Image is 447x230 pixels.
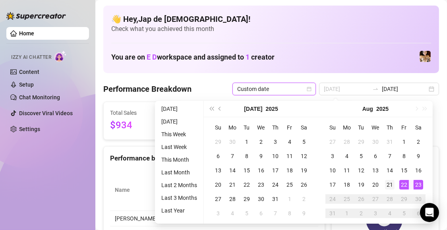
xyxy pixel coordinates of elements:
div: 1 [342,209,352,218]
div: 27 [371,194,380,204]
div: 9 [256,151,266,161]
div: 28 [228,194,237,204]
span: Total Sales [110,108,176,117]
td: 2025-08-01 [283,192,297,206]
td: 2025-07-23 [254,178,268,192]
div: 11 [285,151,294,161]
div: 19 [299,166,309,175]
a: Settings [19,126,40,132]
td: 2025-07-31 [268,192,283,206]
div: 30 [228,137,237,147]
div: 3 [371,209,380,218]
td: 2025-07-19 [297,163,311,178]
td: 2025-08-09 [411,149,426,163]
div: 31 [271,194,280,204]
span: to [372,86,379,92]
td: 2025-07-15 [240,163,254,178]
th: Sa [297,120,311,135]
td: 2025-07-09 [254,149,268,163]
a: Discover Viral Videos [19,110,73,116]
td: [PERSON_NAME]… [110,211,166,226]
td: 2025-08-05 [240,206,254,220]
td: 2025-07-26 [297,178,311,192]
td: 2025-08-11 [340,163,354,178]
div: 22 [399,180,409,189]
div: 25 [342,194,352,204]
li: Last Week [158,142,200,152]
td: 2025-07-28 [340,135,354,149]
div: 26 [299,180,309,189]
td: 2025-08-07 [383,149,397,163]
div: 19 [356,180,366,189]
td: 2025-08-24 [325,192,340,206]
span: $934 [110,118,176,133]
td: 2025-07-29 [354,135,368,149]
div: 20 [371,180,380,189]
td: 2025-07-16 [254,163,268,178]
div: 9 [299,209,309,218]
div: 21 [385,180,395,189]
div: 1 [242,137,252,147]
td: 2025-08-03 [325,149,340,163]
td: 2025-08-03 [211,206,225,220]
td: 2025-07-10 [268,149,283,163]
td: 2025-07-06 [211,149,225,163]
div: 1 [399,137,409,147]
div: 23 [256,180,266,189]
div: 11 [342,166,352,175]
div: 29 [242,194,252,204]
td: 2025-06-29 [211,135,225,149]
th: Mo [225,120,240,135]
td: 2025-07-27 [325,135,340,149]
span: calendar [307,87,312,91]
th: Fr [397,120,411,135]
td: 2025-07-20 [211,178,225,192]
div: 7 [228,151,237,161]
div: 2 [414,137,423,147]
div: 29 [213,137,223,147]
div: Open Intercom Messenger [420,203,439,222]
div: 28 [385,194,395,204]
div: Performance by OnlyFans Creator [110,153,318,164]
td: 2025-07-24 [268,178,283,192]
div: 12 [299,151,309,161]
input: End date [382,85,427,93]
td: 2025-08-13 [368,163,383,178]
td: 2025-07-18 [283,163,297,178]
td: 2025-08-06 [368,149,383,163]
td: 2025-09-02 [354,206,368,220]
div: 21 [228,180,237,189]
td: 2025-07-29 [240,192,254,206]
div: 6 [213,151,223,161]
div: 4 [285,137,294,147]
div: 18 [342,180,352,189]
div: 17 [271,166,280,175]
td: 2025-07-30 [254,192,268,206]
div: 30 [256,194,266,204]
div: 2 [299,194,309,204]
td: 2025-08-20 [368,178,383,192]
button: Choose a month [244,101,262,117]
td: 2025-08-06 [254,206,268,220]
td: 2025-07-03 [268,135,283,149]
div: 31 [328,209,337,218]
div: 4 [342,151,352,161]
div: 7 [271,209,280,218]
td: 2025-08-07 [268,206,283,220]
div: 29 [356,137,366,147]
td: 2025-08-08 [397,149,411,163]
td: 2025-08-22 [397,178,411,192]
div: 18 [285,166,294,175]
td: 2025-08-23 [411,178,426,192]
div: 14 [385,166,395,175]
td: 2025-07-04 [283,135,297,149]
div: 27 [213,194,223,204]
td: 2025-09-04 [383,206,397,220]
div: 6 [371,151,380,161]
div: 2 [256,137,266,147]
td: 2025-07-01 [240,135,254,149]
th: Tu [354,120,368,135]
img: logo-BBDzfeDw.svg [6,12,66,20]
span: Custom date [237,83,311,95]
h1: You are on workspace and assigned to creator [111,53,275,62]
